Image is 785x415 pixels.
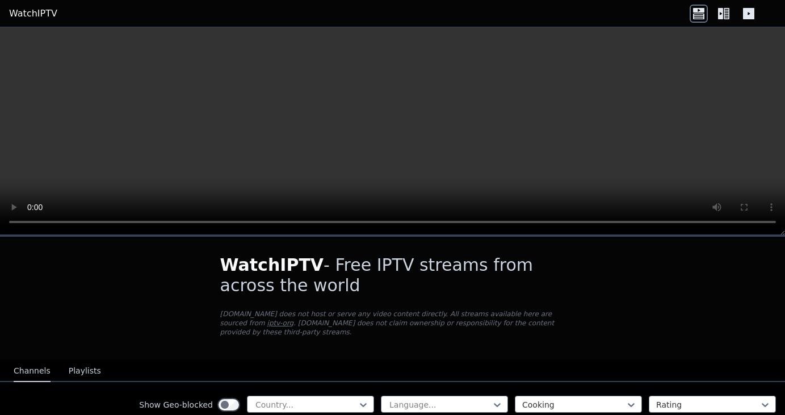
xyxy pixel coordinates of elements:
label: Show Geo-blocked [139,399,213,410]
a: iptv-org [267,319,294,327]
a: WatchIPTV [9,7,57,20]
h1: - Free IPTV streams from across the world [220,255,565,296]
button: Playlists [69,360,101,382]
p: [DOMAIN_NAME] does not host or serve any video content directly. All streams available here are s... [220,309,565,337]
span: WatchIPTV [220,255,324,275]
button: Channels [14,360,51,382]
